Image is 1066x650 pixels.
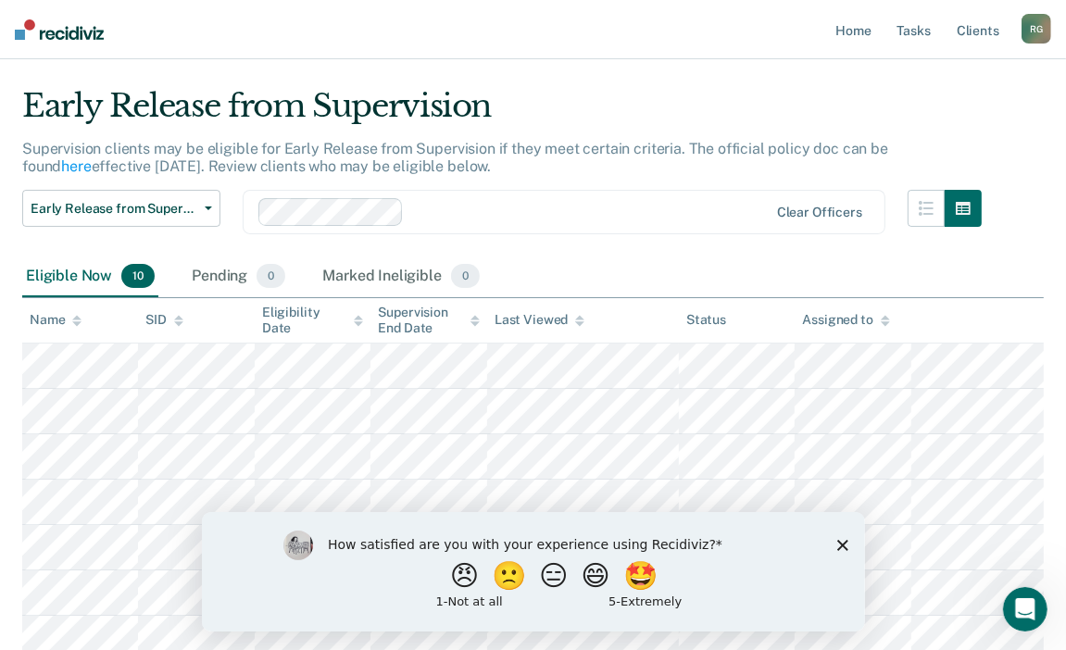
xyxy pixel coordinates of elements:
iframe: Survey by Kim from Recidiviz [202,512,865,631]
div: Assigned to [802,312,889,328]
iframe: Intercom live chat [1003,587,1047,631]
span: 10 [121,264,155,288]
div: Supervision End Date [378,305,479,336]
span: 0 [451,264,480,288]
div: Pending0 [188,256,289,297]
div: Eligible Now10 [22,256,158,297]
div: SID [145,312,183,328]
div: Clear officers [777,205,862,220]
div: Status [686,312,726,328]
div: Eligibility Date [262,305,363,336]
div: Name [30,312,82,328]
div: Early Release from Supervision [22,87,982,140]
div: R G [1022,14,1051,44]
button: RG [1022,14,1051,44]
p: Supervision clients may be eligible for Early Release from Supervision if they meet certain crite... [22,140,888,175]
div: Marked Ineligible0 [319,256,483,297]
span: 0 [257,264,285,288]
span: Early Release from Supervision [31,201,197,217]
button: Early Release from Supervision [22,190,220,227]
div: Last Viewed [495,312,584,328]
a: here [61,157,91,175]
img: Recidiviz [15,19,104,40]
